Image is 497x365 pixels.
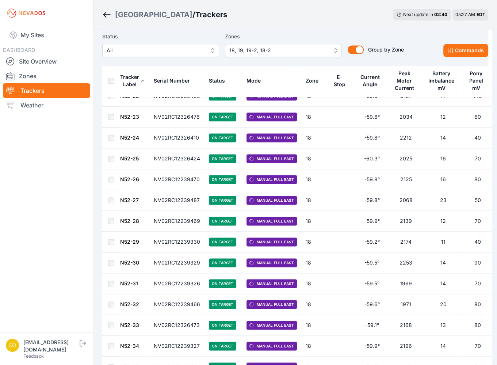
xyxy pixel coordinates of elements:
[423,315,463,336] td: 13
[355,273,389,294] td: -59.5°
[333,73,346,88] div: E-Stop
[120,343,139,349] a: N52-34
[301,169,329,190] td: 18
[6,339,19,352] img: controlroomoperator@invenergy.com
[246,237,297,246] span: Manual Full East
[3,69,90,83] a: Zones
[434,12,447,18] div: 02 : 40
[120,239,139,245] a: N52-29
[477,12,485,17] span: EDT
[463,232,492,252] td: 40
[355,148,389,169] td: -60.3°
[3,26,90,44] a: My Sites
[355,128,389,148] td: -59.8°
[246,196,297,205] span: Manual Full East
[393,65,418,97] button: Peak Motor Current
[301,294,329,315] td: 18
[389,232,423,252] td: 2174
[355,294,389,315] td: -59.6°
[463,315,492,336] td: 80
[246,77,261,84] div: Mode
[423,148,463,169] td: 16
[120,322,139,328] a: N52-33
[389,294,423,315] td: 1971
[368,46,404,53] span: Group by Zone
[149,190,204,211] td: NV02RC12239487
[301,211,329,232] td: 18
[389,107,423,128] td: 2034
[3,54,90,69] a: Site Overview
[209,321,236,330] span: On Target
[389,128,423,148] td: 2212
[463,190,492,211] td: 50
[355,211,389,232] td: -59.9°
[463,273,492,294] td: 70
[115,9,192,20] a: [GEOGRAPHIC_DATA]
[120,73,139,88] div: Tracker Label
[149,252,204,273] td: NV02RC12239329
[423,169,463,190] td: 16
[149,294,204,315] td: NV02RC12239466
[209,72,231,90] button: Status
[463,336,492,357] td: 70
[120,114,139,120] a: N52-23
[246,217,297,225] span: Manual Full East
[306,77,318,84] div: Zone
[423,294,463,315] td: 20
[389,190,423,211] td: 2068
[301,190,329,211] td: 18
[120,280,138,286] a: N52-31
[209,279,236,288] span: On Target
[463,211,492,232] td: 70
[154,77,190,84] div: Serial Number
[355,190,389,211] td: -59.8°
[423,336,463,357] td: 14
[246,113,297,121] span: Manual Full East
[463,294,492,315] td: 80
[246,133,297,142] span: Manual Full East
[301,128,329,148] td: 18
[359,68,385,93] button: Current Angle
[225,32,342,41] label: Zones
[120,68,145,93] button: Tracker Label
[468,65,488,97] button: Pony Panel mV
[355,336,389,357] td: -59.9°
[355,107,389,128] td: -59.6°
[301,107,329,128] td: 18
[209,133,236,142] span: On Target
[3,83,90,98] a: Trackers
[423,107,463,128] td: 12
[3,98,90,113] a: Weather
[463,128,492,148] td: 40
[301,336,329,357] td: 18
[246,154,297,163] span: Manual Full East
[209,258,236,267] span: On Target
[389,169,423,190] td: 2125
[468,70,484,92] div: Pony Panel mV
[209,342,236,350] span: On Target
[149,169,204,190] td: NV02RC12239470
[120,301,139,307] a: N52-32
[154,72,196,90] button: Serial Number
[149,336,204,357] td: NV02RC12239327
[3,47,35,53] span: DASHBOARD
[246,72,267,90] button: Mode
[6,7,47,19] img: Nevados
[359,73,381,88] div: Current Angle
[195,9,227,20] h3: Trackers
[355,169,389,190] td: -59.8°
[120,176,139,182] a: N52-26
[120,218,139,224] a: N52-28
[102,44,219,57] button: All
[246,279,297,288] span: Manual Full East
[423,190,463,211] td: 23
[301,273,329,294] td: 18
[192,9,195,20] span: /
[389,336,423,357] td: 2196
[355,315,389,336] td: -59.1°
[209,217,236,225] span: On Target
[389,211,423,232] td: 2139
[149,315,204,336] td: NV02RC12326473
[23,339,78,353] div: [EMAIL_ADDRESS][DOMAIN_NAME]
[149,273,204,294] td: NV02RC12239326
